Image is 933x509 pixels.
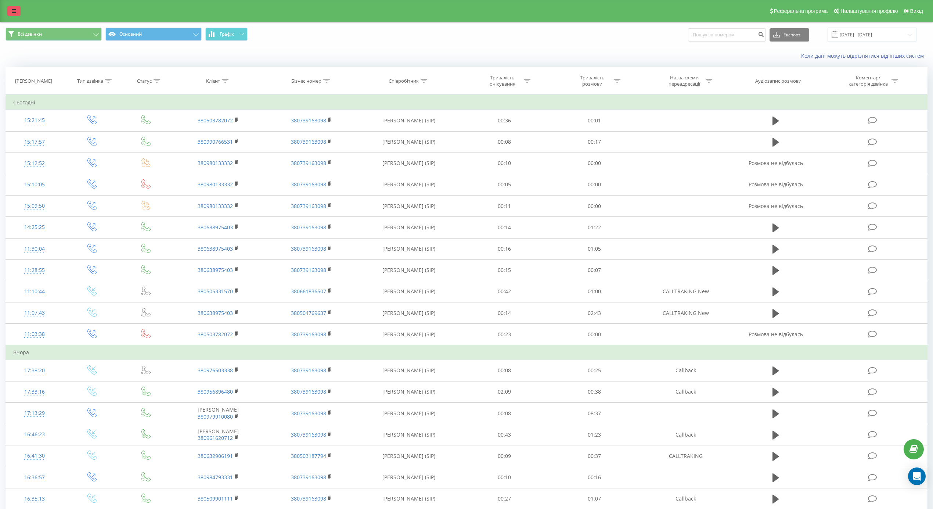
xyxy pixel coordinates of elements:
div: 17:13:29 [13,406,56,420]
div: Аудіозапис розмови [755,78,801,84]
td: 00:00 [549,196,639,217]
td: 00:42 [459,281,549,302]
div: 17:33:16 [13,385,56,399]
div: Коментар/категорія дзвінка [847,75,890,87]
td: [PERSON_NAME] (SIP) [359,302,459,324]
td: [PERSON_NAME] (SIP) [359,445,459,467]
div: 17:38:20 [13,363,56,378]
div: Open Intercom Messenger [908,467,926,485]
td: [PERSON_NAME] (SIP) [359,360,459,381]
td: 02:43 [549,302,639,324]
a: 380661836507 [291,288,326,295]
div: 11:30:04 [13,242,56,256]
td: [PERSON_NAME] (SIP) [359,381,459,402]
td: 00:16 [549,467,639,488]
span: Розмова не відбулась [749,159,803,166]
td: [PERSON_NAME] (SIP) [359,467,459,488]
a: 380979910080 [198,413,233,420]
td: [PERSON_NAME] (SIP) [359,238,459,259]
td: 00:07 [549,259,639,281]
td: 00:43 [459,424,549,445]
td: [PERSON_NAME] (SIP) [359,424,459,445]
a: 380739163098 [291,388,326,395]
a: 380638975403 [198,224,233,231]
a: 380739163098 [291,474,326,481]
span: Графік [220,32,234,37]
td: [PERSON_NAME] (SIP) [359,110,459,131]
div: 15:17:57 [13,135,56,149]
td: [PERSON_NAME] [171,424,265,445]
span: Вихід [910,8,923,14]
a: 380739163098 [291,138,326,145]
button: Основний [105,28,202,41]
a: 380503782072 [198,331,233,338]
a: 380739163098 [291,245,326,252]
div: 15:09:50 [13,199,56,213]
td: Callback [639,381,733,402]
div: 11:10:44 [13,284,56,299]
td: CALLTRAKING New [639,281,733,302]
a: 380739163098 [291,495,326,502]
a: 380980133332 [198,159,233,166]
a: 380638975403 [198,245,233,252]
td: Callback [639,360,733,381]
a: 380980133332 [198,181,233,188]
td: 02:09 [459,381,549,402]
td: 00:05 [459,174,549,195]
div: 11:28:55 [13,263,56,277]
span: Розмова не відбулась [749,181,803,188]
a: 380638975403 [198,266,233,273]
a: 380961620712 [198,434,233,441]
div: Назва схеми переадресації [664,75,704,87]
div: [PERSON_NAME] [15,78,52,84]
span: Реферальна програма [774,8,828,14]
td: [PERSON_NAME] (SIP) [359,259,459,281]
td: [PERSON_NAME] (SIP) [359,403,459,424]
div: Клієнт [206,78,220,84]
div: 16:46:23 [13,427,56,442]
td: 00:10 [459,467,549,488]
td: CALLTRAKING [639,445,733,467]
td: [PERSON_NAME] (SIP) [359,131,459,153]
td: [PERSON_NAME] (SIP) [359,217,459,238]
a: 380976503338 [198,367,233,374]
a: 380505331570 [198,288,233,295]
td: 00:16 [459,238,549,259]
a: 380739163098 [291,224,326,231]
a: 380509901111 [198,495,233,502]
a: 380739163098 [291,331,326,338]
td: 00:08 [459,360,549,381]
td: 00:00 [549,174,639,195]
a: 380739163098 [291,202,326,209]
td: 01:00 [549,281,639,302]
td: [PERSON_NAME] (SIP) [359,196,459,217]
div: 15:12:52 [13,156,56,171]
a: 380739163098 [291,431,326,438]
span: Налаштування профілю [840,8,898,14]
span: Всі дзвінки [18,31,42,37]
td: CALLTRAKING New [639,302,733,324]
input: Пошук за номером [688,28,766,42]
td: 00:17 [549,131,639,153]
div: Статус [137,78,152,84]
a: 380739163098 [291,181,326,188]
td: 00:11 [459,196,549,217]
td: 00:38 [549,381,639,402]
div: Бізнес номер [291,78,321,84]
td: Callback [639,424,733,445]
a: 380638975403 [198,309,233,316]
div: Співробітник [389,78,419,84]
td: 00:09 [459,445,549,467]
td: [PERSON_NAME] [171,403,265,424]
div: 16:35:13 [13,492,56,506]
div: 16:41:30 [13,449,56,463]
td: 00:37 [549,445,639,467]
td: 00:36 [459,110,549,131]
a: 380504769637 [291,309,326,316]
a: 380739163098 [291,266,326,273]
a: 380739163098 [291,159,326,166]
div: Тривалість очікування [483,75,522,87]
a: 380503187794 [291,452,326,459]
td: [PERSON_NAME] (SIP) [359,153,459,174]
td: 00:00 [549,324,639,345]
